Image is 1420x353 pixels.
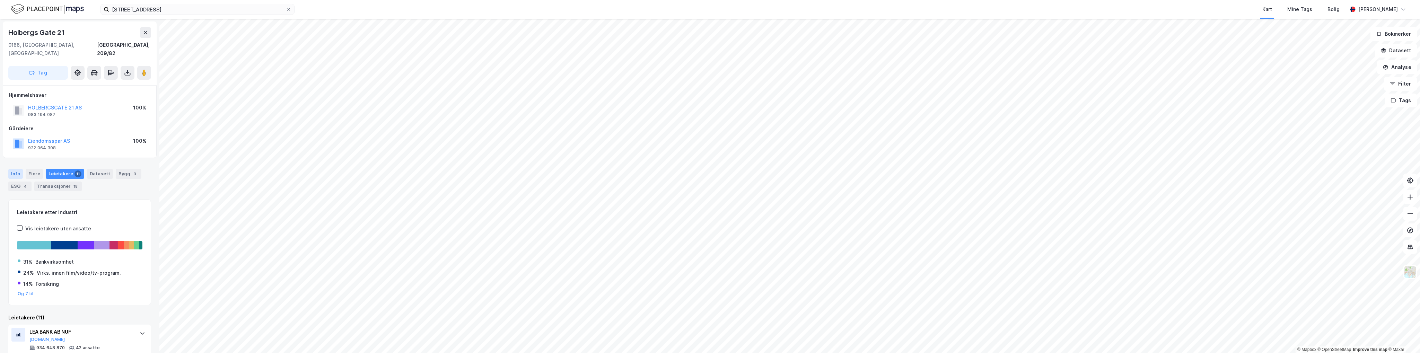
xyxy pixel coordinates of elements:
[74,170,81,177] div: 11
[76,345,100,351] div: 42 ansatte
[29,337,65,342] button: [DOMAIN_NAME]
[8,314,151,322] div: Leietakere (11)
[8,66,68,80] button: Tag
[1370,27,1417,41] button: Bokmerker
[23,280,33,288] div: 14%
[87,169,113,179] div: Datasett
[29,328,133,336] div: LEA BANK AB NUF
[1377,60,1417,74] button: Analyse
[23,269,34,277] div: 24%
[109,4,286,15] input: Søk på adresse, matrikkel, gårdeiere, leietakere eller personer
[9,91,151,99] div: Hjemmelshaver
[8,169,23,179] div: Info
[116,169,141,179] div: Bygg
[1404,265,1417,279] img: Z
[17,208,142,217] div: Leietakere etter industri
[8,27,66,38] div: Holbergs Gate 21
[25,224,91,233] div: Vis leietakere uten ansatte
[1262,5,1272,14] div: Kart
[133,137,147,145] div: 100%
[132,170,139,177] div: 3
[1385,94,1417,107] button: Tags
[35,258,74,266] div: Bankvirksomhet
[133,104,147,112] div: 100%
[72,183,79,190] div: 18
[8,182,32,191] div: ESG
[1287,5,1312,14] div: Mine Tags
[1327,5,1340,14] div: Bolig
[28,145,56,151] div: 932 064 308
[1358,5,1398,14] div: [PERSON_NAME]
[1385,320,1420,353] iframe: Chat Widget
[8,41,97,58] div: 0166, [GEOGRAPHIC_DATA], [GEOGRAPHIC_DATA]
[36,280,59,288] div: Forsikring
[22,183,29,190] div: 4
[34,182,82,191] div: Transaksjoner
[46,169,84,179] div: Leietakere
[97,41,151,58] div: [GEOGRAPHIC_DATA], 209/82
[18,291,34,297] button: Og 7 til
[1385,320,1420,353] div: Kontrollprogram for chat
[1384,77,1417,91] button: Filter
[23,258,33,266] div: 31%
[1297,347,1316,352] a: Mapbox
[1375,44,1417,58] button: Datasett
[11,3,84,15] img: logo.f888ab2527a4732fd821a326f86c7f29.svg
[9,124,151,133] div: Gårdeiere
[1353,347,1387,352] a: Improve this map
[36,345,65,351] div: 934 648 870
[26,169,43,179] div: Eiere
[37,269,121,277] div: Virks. innen film/video/tv-program.
[28,112,55,117] div: 983 194 087
[1318,347,1351,352] a: OpenStreetMap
